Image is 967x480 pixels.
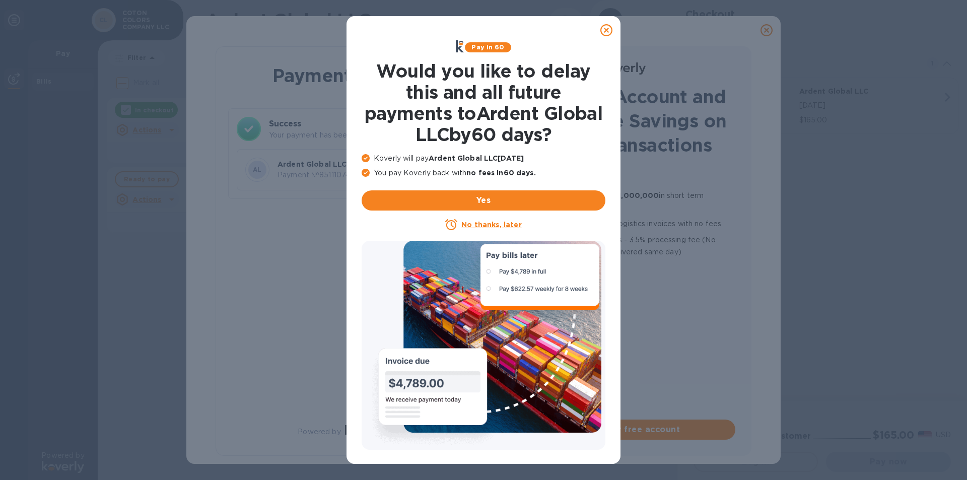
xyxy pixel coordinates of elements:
p: $5,608.68 [384,170,440,180]
span: Create your free account [522,424,727,436]
h1: Would you like to delay this and all future payments to Ardent Global LLC by 60 days ? [362,60,605,145]
img: Logo [603,62,646,75]
p: Payment № 85111074 [278,170,380,180]
b: Pay in 60 [471,43,504,51]
b: Lower fee [529,236,567,244]
p: Powered by [298,427,340,437]
p: Your payment has been completed. [269,130,448,141]
h1: Create an Account and Unlock Fee Savings on Future Transactions [514,85,735,157]
b: no fees in 60 days . [466,169,535,177]
b: 60 more days to pay [529,220,608,228]
p: all logistics invoices with no fees [529,218,735,230]
b: Total [384,160,404,168]
button: Yes [362,190,605,211]
b: $1,000,000 [614,191,659,199]
h1: Payment Result [232,63,453,88]
p: You pay Koverly back with [362,168,605,178]
b: AL [253,166,262,173]
img: Logo [345,425,387,437]
p: Quick approval for up to in short term financing [529,189,735,214]
span: Yes [370,194,597,207]
p: for Credit cards - 3.5% processing fee (No transaction limit, funds delivered same day) [529,234,735,258]
button: Create your free account [514,420,735,440]
p: Ardent Global LLC [278,159,380,169]
b: Ardent Global LLC [DATE] [429,154,524,162]
u: No thanks, later [461,221,521,229]
b: No transaction fees [529,175,604,183]
p: No transaction limit [529,262,735,274]
h3: Success [269,118,448,130]
p: Koverly will pay [362,153,605,164]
